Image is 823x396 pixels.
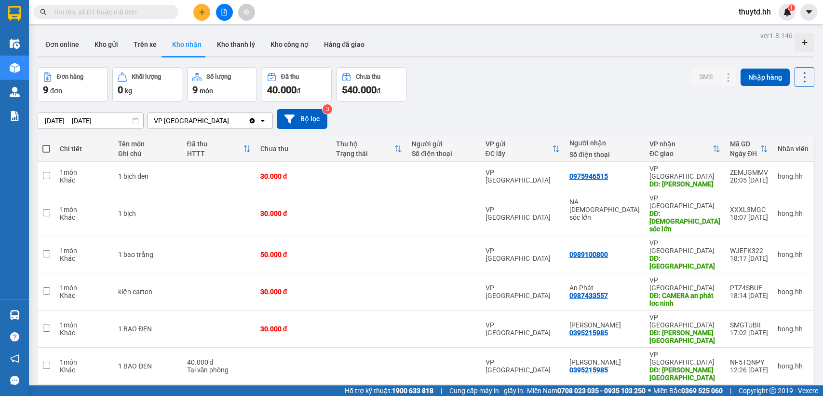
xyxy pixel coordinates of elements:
div: NF5TQNPY [730,358,768,366]
span: thuytd.hh [731,6,779,18]
strong: 1900 633 818 [392,387,433,395]
div: DĐ: GARA XUÂN KHÁNH LỘC HƯNG [649,329,720,344]
div: VP [GEOGRAPHIC_DATA] [649,276,720,292]
div: Dung Phạm [569,358,640,366]
div: Số điện thoại [569,151,640,158]
span: caret-down [805,8,813,16]
div: 50.000 đ [260,251,326,258]
div: WJEFK322 [730,247,768,255]
div: Khác [60,176,108,184]
div: Khác [60,292,108,299]
div: Nhân viên [778,145,809,153]
div: Trạng thái [336,150,394,157]
div: VP [GEOGRAPHIC_DATA] [649,194,720,210]
div: VP gửi [486,140,552,148]
button: Số lượng9món [187,67,257,102]
button: Kho thanh lý [209,33,263,56]
div: An Phát [569,284,640,292]
span: message [10,376,19,385]
button: Nhập hàng [741,69,790,86]
div: 1 món [60,358,108,366]
div: VP [GEOGRAPHIC_DATA] [486,206,560,221]
div: NA chùa sóc lớn [569,198,640,221]
div: Tên món [118,140,177,148]
img: warehouse-icon [10,63,20,73]
span: aim [243,9,250,15]
div: Khối lượng [132,73,161,80]
input: Tìm tên, số ĐT hoặc mã đơn [53,7,167,17]
div: 1 bao trắng [118,251,177,258]
div: 1 BAO ĐEN [118,325,177,333]
div: 12:26 [DATE] [730,366,768,374]
button: caret-down [800,4,817,21]
span: | [441,385,442,396]
span: Cung cấp máy in - giấy in: [449,385,525,396]
div: 1 món [60,206,108,213]
div: hong.hh [778,210,809,217]
div: Đã thu [187,140,243,148]
button: Bộ lọc [277,109,327,129]
div: VP nhận [649,140,713,148]
span: | [730,385,731,396]
th: Toggle SortBy [182,136,256,162]
div: Đã thu [281,73,299,80]
div: Tạo kho hàng mới [795,33,814,52]
div: Dung Phạm [569,321,640,329]
div: 18:07 [DATE] [730,213,768,221]
div: hong.hh [778,172,809,180]
div: 18:17 [DATE] [730,255,768,262]
div: ZEMJGMMV [730,169,768,176]
div: 1 món [60,247,108,255]
span: 0 [118,84,123,96]
strong: 0708 023 035 - 0935 103 250 [557,387,646,395]
span: đ [377,87,380,95]
div: DĐ: Lộc ninh [649,255,720,270]
div: DĐ: chùa sóc lớn [649,210,720,233]
div: Khác [60,329,108,337]
div: VP [GEOGRAPHIC_DATA] [486,169,560,184]
div: DĐ: Lộc điền [649,180,720,188]
button: file-add [216,4,233,21]
div: VP [GEOGRAPHIC_DATA] [649,313,720,329]
span: file-add [221,9,228,15]
span: Hỗ trợ kỹ thuật: [345,385,433,396]
div: 30.000 đ [260,325,326,333]
sup: 3 [323,104,332,114]
span: kg [125,87,132,95]
div: ĐC giao [649,150,713,157]
button: Chưa thu540.000đ [337,67,406,102]
span: 540.000 [342,84,377,96]
button: Trên xe [126,33,164,56]
div: DĐ: GARA XUÂN KHÁNH LỘC HƯNG [649,366,720,382]
button: SMS [691,68,720,85]
div: Ghi chú [118,150,177,157]
div: 30.000 đ [260,210,326,217]
span: đ [297,87,300,95]
div: ver 1.8.146 [760,30,793,41]
div: 1 món [60,321,108,329]
th: Toggle SortBy [331,136,407,162]
div: VP [GEOGRAPHIC_DATA] [486,247,560,262]
div: hong.hh [778,251,809,258]
div: 0395215985 [569,329,608,337]
span: 1 [790,4,793,11]
div: Đơn hàng [57,73,83,80]
span: question-circle [10,332,19,341]
img: warehouse-icon [10,39,20,49]
input: Select a date range. [38,113,143,128]
div: Chi tiết [60,145,108,153]
div: 17:02 [DATE] [730,329,768,337]
div: Người nhận [569,139,640,147]
div: 1 bịch [118,210,177,217]
img: solution-icon [10,111,20,121]
div: VP [GEOGRAPHIC_DATA] [486,358,560,374]
div: PTZ4SBUE [730,284,768,292]
div: VP [GEOGRAPHIC_DATA] [649,165,720,180]
div: Tại văn phòng [187,366,251,374]
button: Hàng đã giao [316,33,372,56]
div: 30.000 đ [260,288,326,296]
span: Miền Bắc [653,385,723,396]
div: Số điện thoại [412,150,475,157]
strong: 0369 525 060 [681,387,723,395]
div: 20:05 [DATE] [730,176,768,184]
